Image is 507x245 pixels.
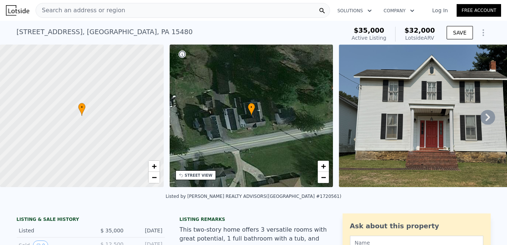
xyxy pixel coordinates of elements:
div: Ask about this property [350,221,483,231]
a: Log In [423,7,457,14]
div: • [248,103,255,116]
span: • [78,104,86,111]
button: SAVE [447,26,473,39]
a: Zoom in [318,161,329,172]
span: − [151,173,156,182]
div: Listing remarks [180,216,328,222]
a: Zoom in [149,161,160,172]
span: $32,000 [404,26,435,34]
span: + [151,161,156,171]
span: • [248,104,255,111]
div: Lotside ARV [404,34,435,42]
button: Solutions [331,4,378,17]
a: Zoom out [149,172,160,183]
div: [STREET_ADDRESS] , [GEOGRAPHIC_DATA] , PA 15480 [17,27,193,37]
div: STREET VIEW [185,173,213,178]
div: LISTING & SALE HISTORY [17,216,165,224]
div: • [78,103,86,116]
a: Zoom out [318,172,329,183]
div: Listed [19,227,85,234]
div: Listed by [PERSON_NAME] REALTY ADVISORS ([GEOGRAPHIC_DATA] #1720561) [166,194,341,199]
span: $ 35,000 [100,228,123,233]
span: Active Listing [351,35,386,41]
span: $35,000 [354,26,384,34]
span: − [321,173,326,182]
button: Show Options [476,25,491,40]
span: Search an address or region [36,6,125,15]
img: Lotside [6,5,29,16]
span: + [321,161,326,171]
div: [DATE] [130,227,163,234]
button: Company [378,4,420,17]
a: Free Account [457,4,501,17]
